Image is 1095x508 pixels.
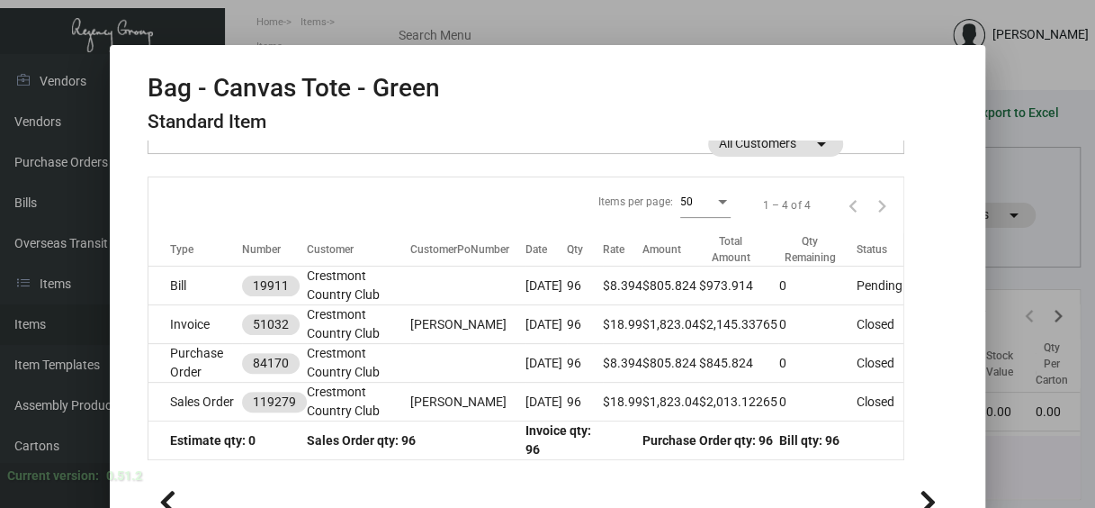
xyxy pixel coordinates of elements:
[680,195,731,209] mat-select: Items per page:
[763,197,810,213] div: 1 – 4 of 4
[699,383,779,422] td: $2,013.12265
[778,267,857,305] td: 0
[7,467,99,485] div: Current version:
[857,267,903,305] td: Pending
[642,267,699,305] td: $805.824
[525,383,567,422] td: [DATE]
[410,241,509,258] div: CustomerPoNumber
[307,241,354,258] div: Customer
[170,241,242,258] div: Type
[307,241,410,258] div: Customer
[699,233,763,266] div: Total Amount
[603,305,642,344] td: $18.99
[242,241,281,258] div: Number
[525,344,567,383] td: [DATE]
[525,423,591,457] span: Invoice qty: 96
[307,433,416,448] span: Sales Order qty: 96
[242,241,307,258] div: Number
[778,383,857,422] td: 0
[778,305,857,344] td: 0
[567,241,603,258] div: Qty
[699,344,779,383] td: $845.824
[811,133,832,155] mat-icon: arrow_drop_down
[242,314,300,335] mat-chip: 51032
[642,344,699,383] td: $805.824
[410,305,525,344] td: [PERSON_NAME]
[680,195,693,208] span: 50
[857,241,903,258] div: Status
[410,241,525,258] div: CustomerPoNumber
[148,267,242,305] td: Bill
[170,433,256,448] span: Estimate qty: 0
[778,233,840,266] div: Qty Remaining
[170,241,193,258] div: Type
[642,241,681,258] div: Amount
[642,433,773,448] span: Purchase Order qty: 96
[603,241,624,258] div: Rate
[410,383,525,422] td: [PERSON_NAME]
[148,305,242,344] td: Invoice
[307,383,410,422] td: Crestmont Country Club
[307,344,410,383] td: Crestmont Country Club
[525,241,547,258] div: Date
[525,267,567,305] td: [DATE]
[242,276,300,296] mat-chip: 19911
[778,233,857,266] div: Qty Remaining
[307,305,410,344] td: Crestmont Country Club
[699,233,779,266] div: Total Amount
[603,241,642,258] div: Rate
[106,467,142,485] div: 0.51.2
[603,344,642,383] td: $8.394
[857,241,887,258] div: Status
[778,433,839,448] span: Bill qty: 96
[148,73,440,104] h2: Bag - Canvas Tote - Green
[857,383,903,422] td: Closed
[857,305,903,344] td: Closed
[857,344,903,383] td: Closed
[242,392,307,413] mat-chip: 119279
[603,383,642,422] td: $18.99
[708,132,843,157] mat-chip: All Customers
[525,241,567,258] div: Date
[642,305,699,344] td: $1,823.04
[778,344,857,383] td: 0
[699,305,779,344] td: $2,145.33765
[567,383,603,422] td: 96
[642,383,699,422] td: $1,823.04
[567,344,603,383] td: 96
[598,194,673,210] div: Items per page:
[567,241,583,258] div: Qty
[525,305,567,344] td: [DATE]
[603,267,642,305] td: $8.394
[642,241,699,258] div: Amount
[567,267,603,305] td: 96
[867,191,896,220] button: Next page
[567,305,603,344] td: 96
[148,383,242,422] td: Sales Order
[699,267,779,305] td: $973.914
[148,344,242,383] td: Purchase Order
[307,267,410,305] td: Crestmont Country Club
[148,111,440,133] h4: Standard Item
[242,353,300,374] mat-chip: 84170
[839,191,867,220] button: Previous page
